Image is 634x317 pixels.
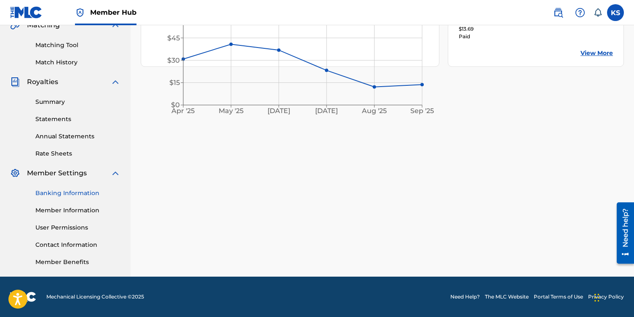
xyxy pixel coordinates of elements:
[459,25,590,33] div: $13.69
[588,293,624,301] a: Privacy Policy
[27,168,87,178] span: Member Settings
[10,77,20,87] img: Royalties
[592,277,634,317] iframe: Chat Widget
[361,107,387,115] tspan: Aug '25
[553,8,563,18] img: search
[35,223,120,232] a: User Permissions
[35,240,120,249] a: Contact Information
[35,58,120,67] a: Match History
[534,293,583,301] a: Portal Terms of Use
[10,20,21,30] img: Matching
[607,4,624,21] div: User Menu
[485,293,529,301] a: The MLC Website
[35,189,120,198] a: Banking Information
[27,77,58,87] span: Royalties
[75,8,85,18] img: Top Rightsholder
[450,293,480,301] a: Need Help?
[219,107,243,115] tspan: May '25
[35,132,120,141] a: Annual Statements
[167,56,180,64] tspan: $30
[35,41,120,50] a: Matching Tool
[594,285,599,310] div: Drag
[171,101,180,109] tspan: $0
[35,115,120,124] a: Statements
[27,20,60,30] span: Matching
[46,293,144,301] span: Mechanical Licensing Collective © 2025
[110,168,120,178] img: expand
[410,107,434,115] tspan: Sep '25
[575,8,585,18] img: help
[171,107,195,115] tspan: Apr '25
[35,149,120,158] a: Rate Sheets
[10,292,36,302] img: logo
[35,98,120,106] a: Summary
[35,206,120,215] a: Member Information
[572,4,589,21] div: Help
[315,107,338,115] tspan: [DATE]
[10,168,20,178] img: Member Settings
[110,77,120,87] img: expand
[90,8,136,17] span: Member Hub
[594,8,602,17] div: Notifications
[459,15,590,40] a: MR. INVISIBLEright chevron icon$13.69Paid
[459,33,590,40] div: Paid
[35,258,120,267] a: Member Benefits
[169,79,180,87] tspan: $15
[268,107,290,115] tspan: [DATE]
[580,49,613,58] a: View More
[167,34,180,42] tspan: $45
[110,20,120,30] img: expand
[550,4,567,21] a: Public Search
[610,199,634,267] iframe: Resource Center
[10,6,43,18] img: MLC Logo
